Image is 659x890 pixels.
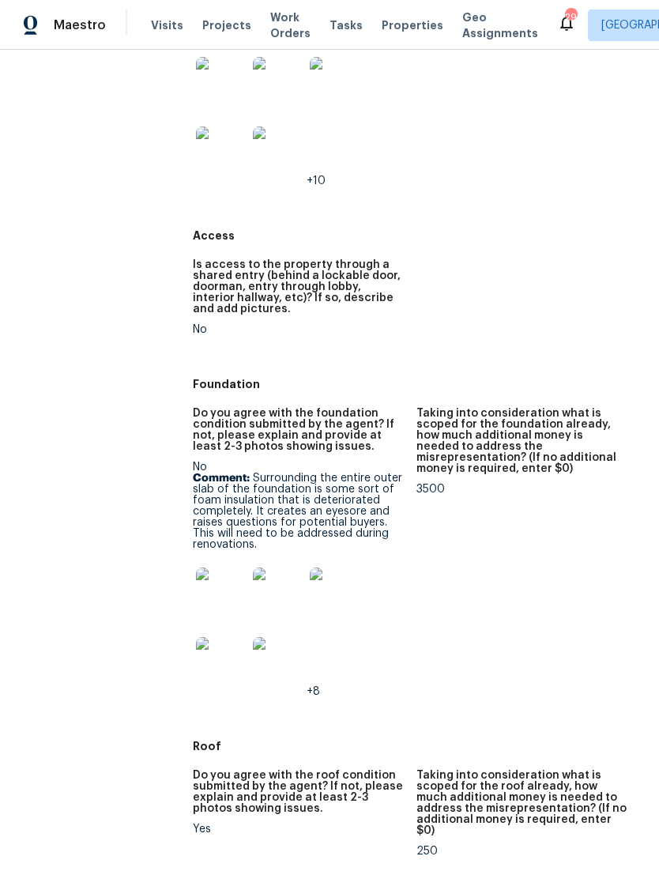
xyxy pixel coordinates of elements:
div: 3500 [416,484,627,495]
div: 29 [565,9,576,25]
div: 250 [416,846,627,857]
h5: Taking into consideration what is scoped for the foundation already, how much additional money is... [416,408,627,474]
h5: Do you agree with the roof condition submitted by the agent? If not, please explain and provide a... [193,770,404,814]
span: Geo Assignments [462,9,538,41]
span: +10 [307,175,326,187]
span: Visits [151,17,183,33]
span: Properties [382,17,443,33]
h5: Access [193,228,640,243]
span: Tasks [329,20,363,31]
span: Work Orders [270,9,311,41]
div: No [193,462,404,697]
h5: Roof [193,738,640,754]
p: Surrounding the entire outer slab of the foundation is some sort of foam insulation that is deter... [193,473,404,550]
h5: Foundation [193,376,640,392]
h5: Is access to the property through a shared entry (behind a lockable door, doorman, entry through ... [193,259,404,315]
h5: Taking into consideration what is scoped for the roof already, how much additional money is neede... [416,770,627,836]
span: Maestro [54,17,106,33]
div: No [193,324,404,335]
b: Comment: [193,473,250,484]
span: Projects [202,17,251,33]
h5: Do you agree with the foundation condition submitted by the agent? If not, please explain and pro... [193,408,404,452]
span: +8 [307,686,320,697]
div: Yes [193,824,404,835]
